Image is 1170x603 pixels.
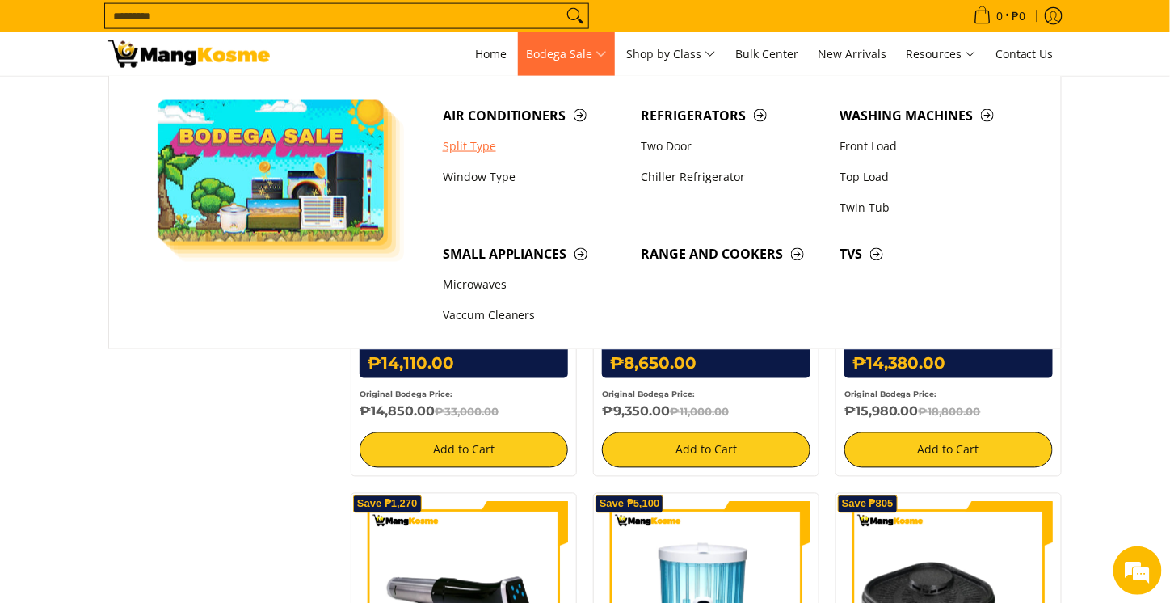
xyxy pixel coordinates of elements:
span: TVs [840,245,1023,265]
span: Resources [906,44,976,65]
a: Resources [898,32,984,76]
a: New Arrivals [810,32,894,76]
h6: ₱14,110.00 [360,350,568,378]
a: Contact Us [987,32,1062,76]
div: Minimize live chat window [265,8,304,47]
small: Original Bodega Price: [360,390,452,399]
a: Vaccum Cleaners [435,301,633,332]
img: MANG KOSME MEGA BRAND FLASH SALE: September 12-15, 2025 l Mang Kosme [108,40,270,68]
img: Bodega Sale [158,100,384,242]
del: ₱18,800.00 [919,406,981,419]
span: New Arrivals [818,46,886,61]
small: Original Bodega Price: [602,390,695,399]
span: • [969,7,1030,25]
a: Twin Tub [832,192,1031,223]
button: Search [562,4,588,28]
button: Add to Cart [602,432,810,468]
a: Range and Cookers [633,239,832,270]
span: Washing Machines [840,106,1023,126]
a: Refrigerators [633,100,832,131]
span: Range and Cookers [642,245,824,265]
a: Bulk Center [727,32,806,76]
span: We're online! [94,192,223,355]
a: Home [467,32,515,76]
a: Bodega Sale [518,32,615,76]
small: Original Bodega Price: [844,390,937,399]
h6: ₱14,380.00 [844,350,1053,378]
a: Washing Machines [832,100,1031,131]
a: Window Type [435,162,633,192]
h6: ₱15,980.00 [844,404,1053,420]
button: Add to Cart [360,432,568,468]
del: ₱33,000.00 [435,406,499,419]
a: TVs [832,239,1031,270]
h6: ₱14,850.00 [360,404,568,420]
span: Refrigerators [642,106,824,126]
a: Small Appliances [435,239,633,270]
a: Top Load [832,162,1031,192]
a: Split Type [435,131,633,162]
a: Two Door [633,131,832,162]
a: Shop by Class [618,32,724,76]
a: Chiller Refrigerator [633,162,832,192]
span: Bulk Center [735,46,798,61]
div: Chat with us now [84,91,271,112]
span: 0 [994,11,1005,22]
nav: Main Menu [286,32,1062,76]
span: Home [475,46,507,61]
textarea: Type your message and hit 'Enter' [8,418,308,474]
span: ₱0 [1009,11,1028,22]
span: Bodega Sale [526,44,607,65]
span: Contact Us [995,46,1054,61]
a: Front Load [832,131,1031,162]
a: Air Conditioners [435,100,633,131]
a: Microwaves [435,271,633,301]
h6: ₱9,350.00 [602,404,810,420]
span: Save ₱1,270 [357,500,418,509]
del: ₱11,000.00 [670,406,729,419]
span: Save ₱5,100 [600,500,660,509]
span: Small Appliances [443,245,625,265]
span: Shop by Class [626,44,716,65]
span: Air Conditioners [443,106,625,126]
span: Save ₱805 [842,500,894,509]
h6: ₱8,650.00 [602,350,810,378]
button: Add to Cart [844,432,1053,468]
